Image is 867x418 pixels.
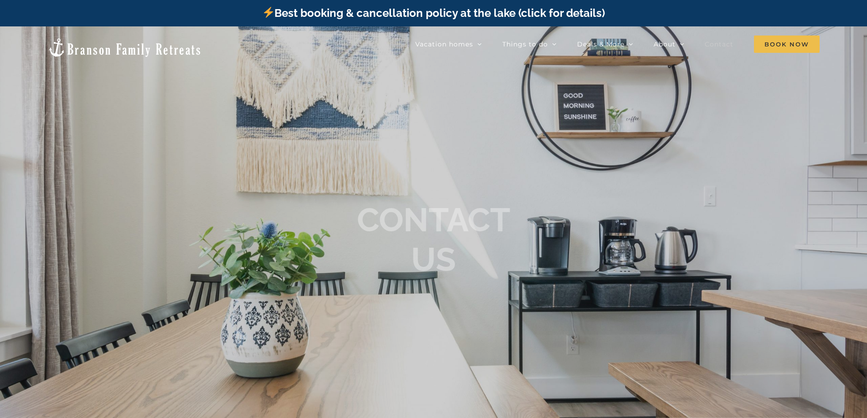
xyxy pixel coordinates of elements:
a: Best booking & cancellation policy at the lake (click for details) [262,6,605,20]
span: Vacation homes [415,41,473,47]
span: Contact [705,41,733,47]
img: Branson Family Retreats Logo [47,37,202,58]
a: Things to do [502,35,557,53]
span: Book Now [754,36,820,53]
span: Deals & More [577,41,624,47]
a: Contact [705,35,733,53]
nav: Main Menu [415,35,820,53]
img: ⚡️ [263,7,274,18]
a: Deals & More [577,35,633,53]
b: CONTACT US [357,200,511,278]
a: Vacation homes [415,35,482,53]
a: About [654,35,684,53]
a: Book Now [754,35,820,53]
span: Things to do [502,41,548,47]
span: About [654,41,676,47]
